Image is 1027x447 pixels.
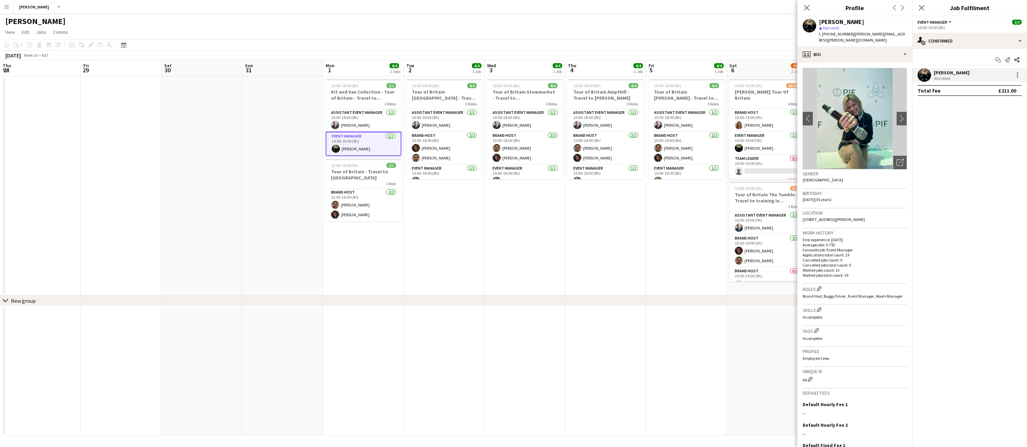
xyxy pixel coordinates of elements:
div: -- [803,410,907,416]
div: Confirmed [912,33,1027,49]
h3: Default Hourly Fee 1 [803,401,848,407]
span: 3 Roles [465,101,477,106]
span: 3 Roles [546,101,557,106]
span: [STREET_ADDRESS][PERSON_NAME] [803,217,865,222]
p: Employed Crew [803,356,907,361]
span: 2 Roles [384,101,396,106]
div: [DATE] [5,52,21,59]
span: 10:00-18:00 (8h) [654,83,681,88]
div: Bio [797,46,912,63]
span: 2/2 [1012,20,1022,25]
a: Comms [50,28,71,36]
span: 3/4 [790,186,800,191]
div: Open photos pop-in [893,156,907,169]
span: 4/4 [472,63,481,68]
span: Edit [22,29,29,35]
div: 10:00-18:00 (8h)4/4Tour of Britain [PERSON_NAME] - Travel to The Tumble/[GEOGRAPHIC_DATA]3 RolesA... [649,79,724,179]
app-job-card: 10:00-19:00 (9h)3/4Tour of Britain The Tumble - Travel to training in [GEOGRAPHIC_DATA]3 RolesAss... [729,182,805,282]
h3: Profile [797,3,912,12]
h3: Unique ID [803,368,907,374]
app-card-role: Event Manager1/110:00-18:00 (8h)[PERSON_NAME] [326,132,401,156]
span: 29 [82,66,89,74]
app-job-card: 12:00-16:00 (4h)2/2Tour of Britain - Travel to [GEOGRAPHIC_DATA]1 RoleBrand Host2/212:00-16:00 (4... [326,159,401,221]
div: [PERSON_NAME] [819,19,864,25]
p: Favourite job: Event Manager [803,247,907,252]
span: | [PERSON_NAME][EMAIL_ADDRESS][PERSON_NAME][DOMAIN_NAME] [819,31,905,43]
app-card-role: Brand Host2/210:00-18:00 (8h)[PERSON_NAME][PERSON_NAME] [406,132,482,165]
h3: Default Hourly Fee 2 [803,422,848,428]
div: 1 Job [715,69,723,74]
span: 5 [648,66,654,74]
span: 1 [325,66,334,74]
span: 3 [486,66,496,74]
app-card-role: Brand Host2/210:00-19:00 (9h)[PERSON_NAME][PERSON_NAME] [729,234,805,267]
a: Jobs [33,28,49,36]
h3: Tour of Britain [GEOGRAPHIC_DATA] - Travel to [GEOGRAPHIC_DATA] [406,89,482,101]
p: Cancelled jobs total count: 0 [803,263,907,268]
a: View [3,28,18,36]
p: Incomplete [803,336,907,341]
h3: [PERSON_NAME] Tour Of Britain [729,89,805,101]
h3: Tour of Britain The Tumble - Travel to training in [GEOGRAPHIC_DATA] [729,192,805,204]
p: Applications total count: 19 [803,252,907,257]
span: Thu [568,63,576,69]
span: Wed [487,63,496,69]
app-card-role: Brand Host2/212:00-16:00 (4h)[PERSON_NAME][PERSON_NAME] [326,189,401,221]
div: Total fee [918,87,941,94]
span: 3 Roles [707,101,719,106]
span: Event Manager [918,20,947,25]
div: 2 Jobs [390,69,400,74]
span: 10:00-19:00 (9h) [735,186,762,191]
h3: Default fees [803,390,907,396]
span: Not rated [823,25,839,30]
span: 10:00-18:00 (8h) [331,83,358,88]
span: 4 [567,66,576,74]
span: Fri [649,63,654,69]
span: 4/4 [390,63,399,68]
span: [DEMOGRAPHIC_DATA] [803,177,843,182]
app-card-role: Brand Host0/110:00-19:00 (9h) [729,267,805,290]
span: Thu [3,63,11,69]
p: Cancelled jobs count: 0 [803,257,907,263]
span: Jobs [36,29,46,35]
app-job-card: 10:00-18:00 (8h)4/4Tour of Britain Ampthill - Travel to [PERSON_NAME]3 RolesAssistant Event Manag... [568,79,644,179]
h3: Tags [803,327,907,334]
button: [PERSON_NAME] [14,0,55,14]
h3: Location [803,210,907,216]
span: 1 Role [386,181,396,186]
div: 10:00-18:00 (8h)4/4Tour of Britain [GEOGRAPHIC_DATA] - Travel to [GEOGRAPHIC_DATA]3 RolesAssistan... [406,79,482,179]
app-card-role: Event Manager1/110:00-18:00 (8h)[PERSON_NAME] [568,165,644,188]
app-card-role: Assistant Event Manager1/110:00-18:00 (8h)[PERSON_NAME] [568,109,644,132]
div: [PERSON_NAME] [934,70,970,76]
app-job-card: 10:00-18:00 (8h)2/2Kit and Van Collection - Tour of Britain - Travel to [GEOGRAPHIC_DATA]2 RolesA... [326,79,401,156]
span: 10:00-18:00 (8h) [573,83,601,88]
app-card-role: Team Leader0/110:00-19:00 (9h) [729,155,805,178]
h3: Job Fulfilment [912,3,1027,12]
span: 31 [244,66,253,74]
span: 3 Roles [627,101,638,106]
h3: Birthday [803,190,907,196]
span: Fri [83,63,89,69]
span: Comms [53,29,68,35]
h3: Work history [803,230,907,236]
span: Week 35 [22,53,39,58]
app-card-role: Event Manager1/110:00-18:00 (8h)[PERSON_NAME] [406,165,482,188]
p: Worked jobs total count: 19 [803,273,907,278]
span: 30 [163,66,172,74]
h3: Roles [803,285,907,292]
app-card-role: Assistant Event Manager1/110:00-18:00 (8h)[PERSON_NAME] [326,109,401,132]
div: New group [11,297,36,304]
app-card-role: Brand Host2/210:00-18:00 (8h)[PERSON_NAME][PERSON_NAME] [568,132,644,165]
app-card-role: Event Manager1/110:00-18:00 (8h)[PERSON_NAME] [649,165,724,188]
span: 6 [728,66,737,74]
div: 10:00-18:00 (8h) [918,25,1022,30]
span: t. [PHONE_NUMBER] [819,31,854,36]
span: Brand Host, Buggy Driver , Event Manager , Room Manager [803,294,902,299]
app-job-card: 10:00-18:00 (8h)4/4Tour of Britain Stowmarket - Travel to [GEOGRAPHIC_DATA]3 RolesAssistant Event... [487,79,563,179]
div: 10:00-19:00 (9h)16/18[PERSON_NAME] Tour Of Britain4 RolesBrand Host1/110:00-19:00 (9h)[PERSON_NAM... [729,79,805,179]
span: 2 [405,66,414,74]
